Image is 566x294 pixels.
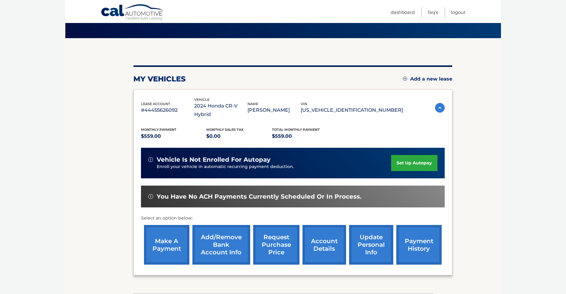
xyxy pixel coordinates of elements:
[141,106,194,114] p: #44455626092
[157,164,391,170] p: Enroll your vehicle in automatic recurring payment deduction.
[194,102,247,119] p: 2024 Honda CR-V Hybrid
[157,156,270,164] span: vehicle is not enrolled for autopay
[301,102,307,106] span: vin
[141,127,176,132] span: Monthly Payment
[247,102,258,106] span: name
[141,215,445,222] p: Select an option below:
[272,132,338,140] p: $559.00
[391,155,437,171] a: set up autopay
[403,76,452,82] a: Add a new lease
[391,7,415,17] a: Dashboard
[157,193,362,200] span: You have no ACH payments currently scheduled or in process.
[396,225,442,265] a: payment history
[141,132,207,140] p: $559.00
[192,225,250,265] a: Add/Remove bank account info
[194,97,209,102] span: vehicle
[428,7,438,17] a: FAQ's
[451,7,466,17] a: Logout
[272,127,320,132] span: Total Monthly Payment
[349,225,393,265] a: update personal info
[301,106,403,114] p: [US_VEHICLE_IDENTIFICATION_NUMBER]
[206,127,244,132] span: Monthly sales Tax
[247,106,301,114] p: [PERSON_NAME]
[253,225,299,265] a: request purchase price
[148,157,153,162] img: alert-white.svg
[133,74,186,84] h2: my vehicles
[141,102,170,106] span: lease account
[148,194,153,199] img: alert-white.svg
[206,132,272,140] p: $0.00
[435,103,445,113] img: accordion-active.svg
[144,225,189,265] a: make a payment
[101,4,164,21] a: Cal Automotive
[403,77,407,81] img: add.svg
[303,225,346,265] a: account details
